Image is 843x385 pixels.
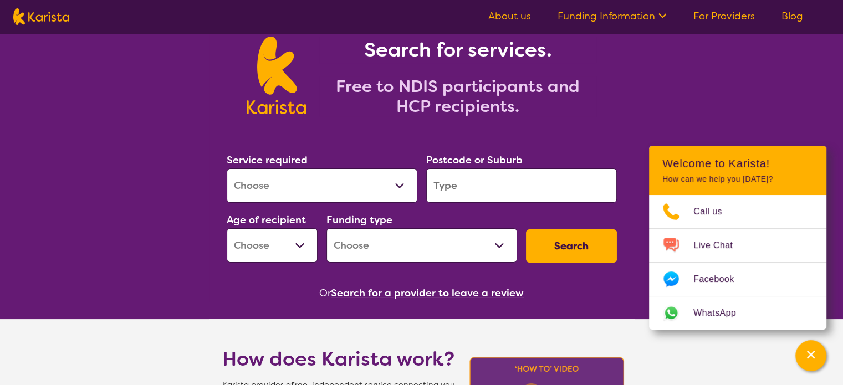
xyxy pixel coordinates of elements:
a: Funding Information [558,9,667,23]
img: Karista logo [13,8,69,25]
h1: How does Karista work? [222,346,455,372]
span: Facebook [693,271,747,288]
a: For Providers [693,9,755,23]
a: Web link opens in a new tab. [649,296,826,330]
span: WhatsApp [693,305,749,321]
button: Search [526,229,617,263]
button: Search for a provider to leave a review [331,285,524,301]
ul: Choose channel [649,195,826,330]
div: Channel Menu [649,146,826,330]
span: Call us [693,203,735,220]
label: Funding type [326,213,392,227]
h2: Welcome to Karista! [662,157,813,170]
span: Or [319,285,331,301]
p: How can we help you [DATE]? [662,174,813,184]
a: About us [488,9,531,23]
input: Type [426,168,617,203]
h1: Search for services. [319,37,596,63]
button: Channel Menu [795,340,826,371]
label: Age of recipient [227,213,306,227]
span: Live Chat [693,237,746,254]
h2: Free to NDIS participants and HCP recipients. [319,76,596,116]
label: Postcode or Suburb [426,153,523,167]
a: Blog [781,9,803,23]
img: Karista logo [247,37,306,114]
label: Service required [227,153,308,167]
